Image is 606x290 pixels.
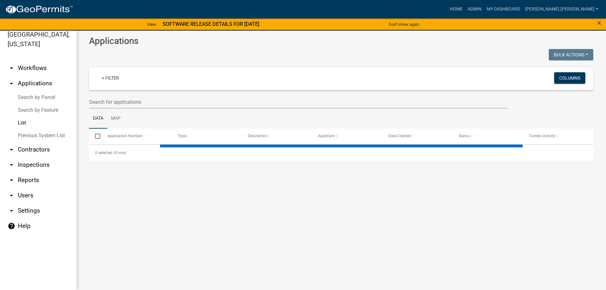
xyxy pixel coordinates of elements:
a: View [145,19,159,30]
span: 0 selected / [95,151,115,155]
i: arrow_drop_down [8,176,15,184]
h3: Applications [89,36,593,46]
span: Current Activity [529,134,555,138]
datatable-header-cell: Status [453,129,523,144]
a: + Filter [97,72,124,84]
datatable-header-cell: Select [89,129,101,144]
i: arrow_drop_down [8,192,15,199]
span: × [597,18,601,27]
button: Columns [554,72,585,84]
i: help [8,222,15,230]
strong: SOFTWARE RELEASE DETAILS FOR [DATE] [163,21,259,27]
input: Search for applications [89,95,508,109]
span: Status [459,134,470,138]
datatable-header-cell: Type [171,129,242,144]
datatable-header-cell: Current Activity [523,129,593,144]
i: arrow_drop_down [8,207,15,215]
datatable-header-cell: Applicant [312,129,382,144]
i: arrow_drop_down [8,146,15,153]
span: Application Number [108,134,142,138]
button: Close [597,19,601,27]
span: Applicant [318,134,335,138]
a: Map [107,109,124,129]
span: Description [248,134,267,138]
a: [PERSON_NAME].[PERSON_NAME] [523,3,601,15]
i: arrow_drop_down [8,64,15,72]
a: Home [447,3,465,15]
button: Don't show again [386,19,422,30]
a: My Dashboard [484,3,523,15]
button: Bulk Actions [549,49,593,60]
a: Admin [465,3,484,15]
datatable-header-cell: Application Number [101,129,171,144]
i: arrow_drop_up [8,80,15,87]
datatable-header-cell: Description [242,129,312,144]
div: 0 total [89,145,593,161]
i: arrow_drop_down [8,161,15,169]
span: Date Created [388,134,411,138]
span: Type [178,134,186,138]
datatable-header-cell: Date Created [382,129,453,144]
a: Data [89,109,107,129]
